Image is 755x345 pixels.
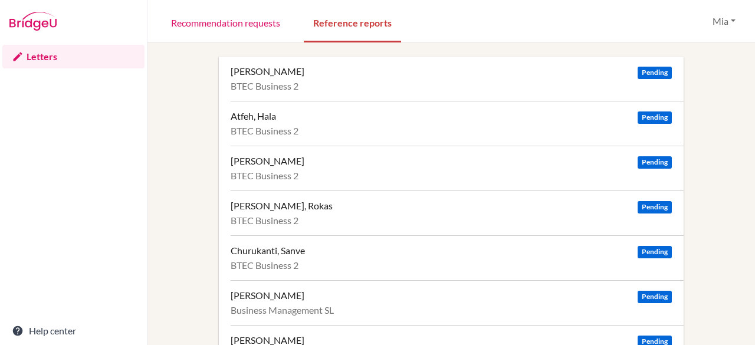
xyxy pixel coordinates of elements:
[304,2,401,42] a: Reference reports
[638,67,672,79] span: Pending
[638,156,672,169] span: Pending
[231,65,304,77] div: [PERSON_NAME]
[231,259,672,271] div: BTEC Business 2
[638,111,672,124] span: Pending
[2,319,145,343] a: Help center
[638,291,672,303] span: Pending
[231,304,672,316] div: Business Management SL
[231,280,684,325] a: [PERSON_NAME] Pending Business Management SL
[231,125,672,137] div: BTEC Business 2
[9,12,57,31] img: Bridge-U
[231,170,672,182] div: BTEC Business 2
[231,101,684,146] a: Atfeh, Hala Pending BTEC Business 2
[638,201,672,213] span: Pending
[231,200,333,212] div: [PERSON_NAME], Rokas
[231,146,684,190] a: [PERSON_NAME] Pending BTEC Business 2
[231,110,276,122] div: Atfeh, Hala
[231,155,304,167] div: [PERSON_NAME]
[231,80,672,92] div: BTEC Business 2
[2,45,145,68] a: Letters
[231,235,684,280] a: Churukanti, Sanve Pending BTEC Business 2
[707,10,741,32] button: Mia
[231,190,684,235] a: [PERSON_NAME], Rokas Pending BTEC Business 2
[231,245,305,257] div: Churukanti, Sanve
[231,290,304,301] div: [PERSON_NAME]
[162,2,290,42] a: Recommendation requests
[231,57,684,101] a: [PERSON_NAME] Pending BTEC Business 2
[231,215,672,226] div: BTEC Business 2
[638,246,672,258] span: Pending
